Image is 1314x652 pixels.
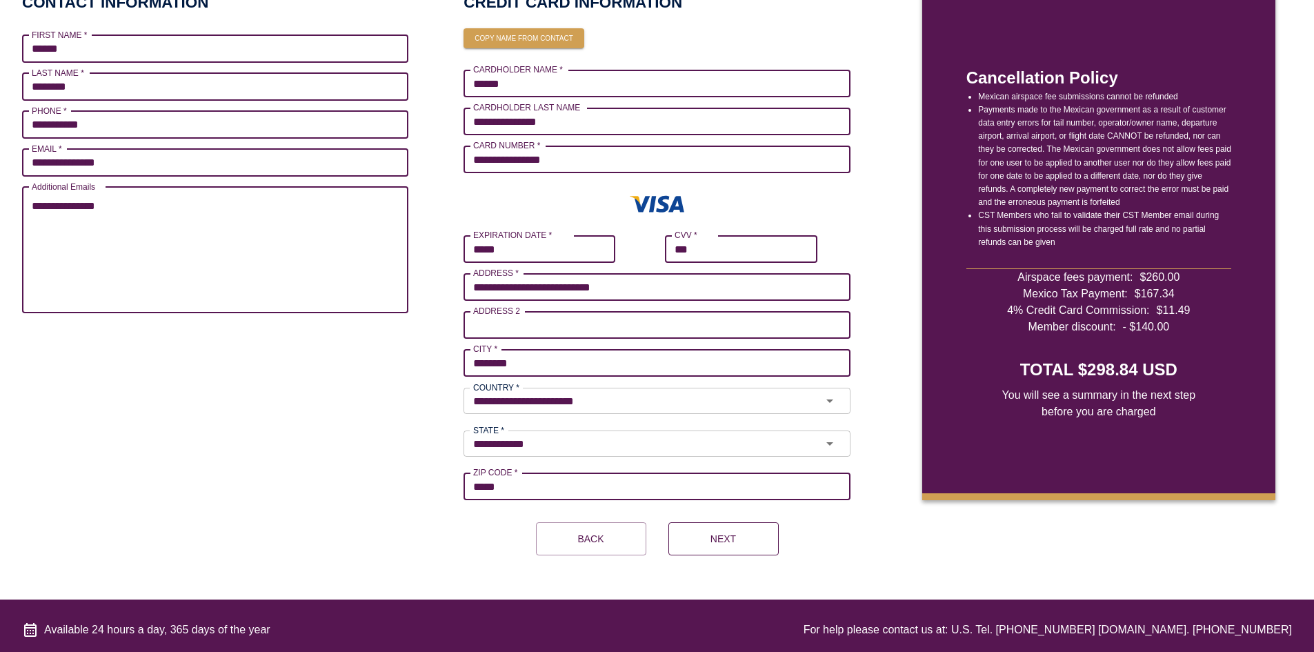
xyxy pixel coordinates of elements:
[473,267,519,279] label: ADDRESS *
[473,63,563,75] label: CARDHOLDER NAME *
[473,343,497,355] label: CITY *
[1028,319,1115,335] span: Member discount:
[815,434,846,453] button: Open
[993,387,1204,420] span: You will see a summary in the next step before you are charged
[473,101,580,113] label: CARDHOLDER LAST NAME
[32,315,399,329] p: Up to X email addresses separated by a comma
[473,382,519,393] label: COUNTRY *
[1017,269,1133,286] span: Airspace fees payment:
[32,181,95,192] label: Additional Emails
[32,67,84,79] label: LAST NAME *
[1020,358,1177,382] h4: TOTAL $298.84 USD
[815,391,846,411] button: Open
[32,29,87,41] label: FIRST NAME *
[473,139,540,151] label: CARD NUMBER *
[1135,286,1175,302] span: $ 167.34
[668,522,779,555] button: Next
[473,466,517,478] label: ZIP CODE *
[464,28,584,49] button: Copy name from contact
[22,622,270,638] div: Available 24 hours a day, 365 days of the year
[536,522,646,555] button: Back
[473,229,552,241] label: EXPIRATION DATE *
[1140,269,1180,286] span: $ 260.00
[966,66,1231,90] p: Cancellation Policy
[32,105,67,117] label: PHONE *
[804,622,1292,638] div: For help please contact us at: U.S. Tel. [PHONE_NUMBER] [DOMAIN_NAME]. [PHONE_NUMBER]
[978,103,1231,210] li: Payments made to the Mexican government as a result of customer data entry errors for tail number...
[1156,302,1190,319] span: $ 11.49
[473,305,520,317] label: ADDRESS 2
[473,424,504,436] label: STATE *
[675,229,697,241] label: CVV *
[32,143,62,155] label: EMAIL *
[978,90,1231,103] li: Mexican airspace fee submissions cannot be refunded
[978,209,1231,249] li: CST Members who fail to validate their CST Member email during this submission process will be ch...
[1123,319,1170,335] span: - $ 140.00
[1007,302,1149,319] span: 4% Credit Card Commission:
[1023,286,1128,302] span: Mexico Tax Payment:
